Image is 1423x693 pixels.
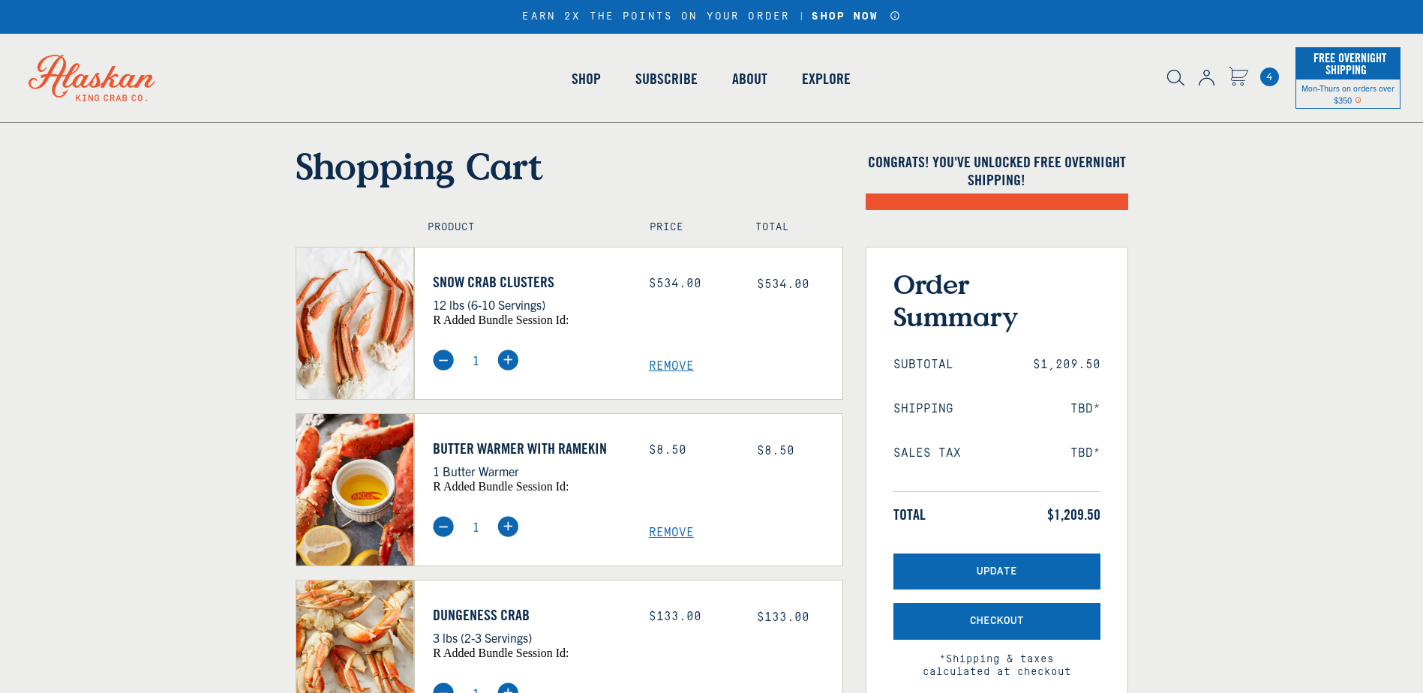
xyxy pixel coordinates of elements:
img: Alaskan King Crab Co. logo [8,34,176,122]
span: Shipping Notice Icon [1355,94,1361,105]
div: $534.00 [649,277,734,291]
button: Checkout [893,603,1100,640]
span: Shipping [893,402,953,416]
a: Dungeness Crab [433,606,626,624]
a: Cart [1260,67,1279,86]
span: r added bundle session id: [433,480,569,493]
img: minus [433,516,454,537]
h4: Total [755,221,829,234]
img: minus [433,349,454,370]
div: $133.00 [649,610,734,624]
img: plus [497,349,518,370]
h3: Order Summary [893,268,1100,332]
strong: SHOP NOW [812,10,878,22]
img: Snow Crab Clusters - 12 lbs (6-10 Servings) [296,247,414,399]
span: Sales Tax [893,446,961,460]
span: Mon-Thurs on orders over $350 [1301,82,1394,105]
div: $8.50 [649,443,734,457]
p: 3 lbs (2-3 Servings) [433,628,626,647]
h4: Product [428,221,617,234]
span: 4 [1260,67,1279,86]
a: Announcement Bar Modal [890,10,901,21]
img: search [1167,70,1184,86]
img: account [1199,70,1214,86]
a: SHOP NOW [806,10,884,23]
span: Free Overnight Shipping [1310,46,1386,81]
span: Update [977,565,1017,578]
p: 12 lbs (6-10 Servings) [433,295,626,314]
p: 1 Butter Warmer [433,461,626,481]
span: Total [893,505,926,523]
div: EARN 2X THE POINTS ON YOUR ORDER | [522,10,900,23]
span: $534.00 [757,277,809,291]
a: Snow Crab Clusters [433,273,626,291]
h4: Congrats! You've unlocked FREE OVERNIGHT SHIPPING! [866,153,1128,189]
a: Shop [554,36,618,121]
a: Subscribe [618,36,715,121]
a: Butter Warmer with Ramekin [433,439,626,457]
a: Cart [1229,67,1248,88]
span: $1,209.50 [1047,505,1100,523]
span: r added bundle session id: [433,313,569,326]
a: Remove [649,359,842,373]
a: About [715,36,785,121]
span: Subtotal [893,358,953,372]
img: Butter Warmer with Ramekin - 1 Butter Warmer [296,414,414,565]
span: $133.00 [757,610,809,624]
a: Remove [649,526,842,540]
span: r added bundle session id: [433,646,569,659]
span: $8.50 [757,444,794,457]
span: $1,209.50 [1033,358,1100,372]
span: *Shipping & taxes calculated at checkout [893,640,1100,679]
h1: Shopping Cart [296,144,843,187]
img: plus [497,516,518,537]
button: Update [893,553,1100,590]
span: Checkout [970,615,1024,628]
a: Explore [785,36,868,121]
h4: Price [650,221,723,234]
